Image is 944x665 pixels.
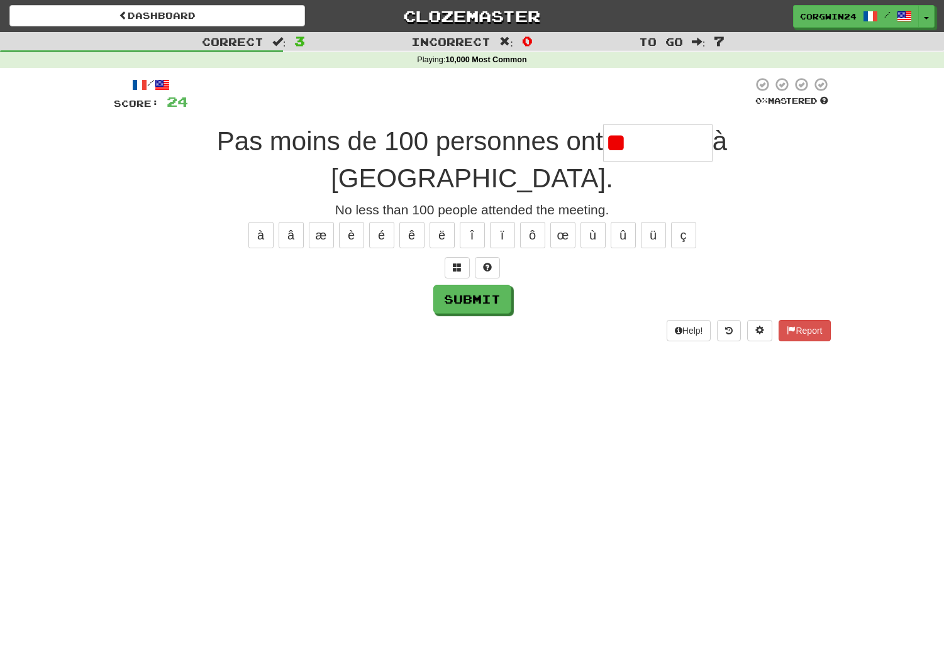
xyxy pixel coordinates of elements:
button: â [279,222,304,248]
span: Pas moins de 100 personnes ont [217,126,603,156]
button: ï [490,222,515,248]
button: ç [671,222,696,248]
button: Round history (alt+y) [717,320,741,341]
button: è [339,222,364,248]
button: à [248,222,274,248]
button: î [460,222,485,248]
span: Incorrect [411,35,491,48]
a: Dashboard [9,5,305,26]
span: : [272,36,286,47]
button: Report [779,320,830,341]
div: No less than 100 people attended the meeting. [114,201,831,219]
button: é [369,222,394,248]
button: œ [550,222,575,248]
button: æ [309,222,334,248]
button: ü [641,222,666,248]
button: û [611,222,636,248]
button: ù [580,222,606,248]
span: Correct [202,35,264,48]
div: / [114,77,188,92]
button: Submit [433,285,511,314]
button: Single letter hint - you only get 1 per sentence and score half the points! alt+h [475,257,500,278]
span: / [884,10,891,19]
button: Help! [667,320,711,341]
span: Score: [114,98,159,109]
span: corgwin24 [800,11,857,22]
span: à [GEOGRAPHIC_DATA]. [331,126,727,193]
button: ô [520,222,545,248]
span: 3 [294,33,305,48]
a: corgwin24 / [793,5,919,28]
strong: 10,000 Most Common [445,55,526,64]
span: : [692,36,706,47]
button: ë [430,222,455,248]
span: 0 % [755,96,768,106]
span: 7 [714,33,725,48]
button: Switch sentence to multiple choice alt+p [445,257,470,278]
span: 24 [167,94,188,109]
span: 0 [522,33,533,48]
a: Clozemaster [324,5,619,27]
button: ê [399,222,425,248]
div: Mastered [753,96,831,107]
span: : [499,36,513,47]
span: To go [639,35,683,48]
